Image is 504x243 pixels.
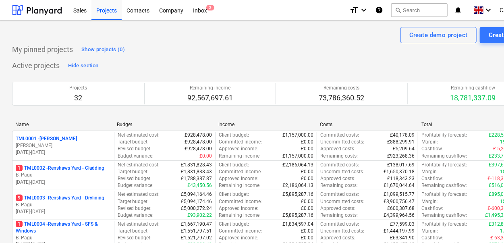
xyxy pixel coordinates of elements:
[181,191,212,198] p: £5,094,164.46
[16,221,111,235] p: TML0004 - Renshaws Yard - SFS & Windows
[118,221,160,228] p: Net estimated cost :
[187,85,233,91] p: Remaining income
[118,162,160,168] p: Net estimated cost :
[421,168,438,175] p: Margin :
[282,182,313,189] p: £2,186,064.13
[181,175,212,182] p: £1,788,387.87
[219,139,262,145] p: Committed income :
[391,3,448,17] button: Search
[387,153,415,160] p: £923,268.36
[320,168,364,175] p: Uncommitted costs :
[185,139,212,145] p: £928,478.00
[387,175,415,182] p: £118,343.23
[118,145,152,152] p: Revised budget :
[390,235,415,241] p: £63,341.90
[79,43,127,56] button: Show projects (0)
[118,182,154,189] p: Budget variance :
[320,175,355,182] p: Approved costs :
[421,228,438,235] p: Margin :
[206,5,214,10] span: 2
[16,165,111,185] div: 1TML0002 -Renshaws Yard - CladdingB. Pagu[DATE]-[DATE]
[69,85,87,91] p: Projects
[118,191,160,198] p: Net estimated cost :
[219,235,258,241] p: Approved income :
[282,132,313,139] p: £1,157,000.00
[319,93,364,103] p: 73,786,360.52
[16,165,104,172] p: TML0002 - Renshaws Yard - Cladding
[450,85,496,91] p: Remaining cashflow
[421,175,443,182] p: Cashflow :
[384,212,415,219] p: £4,399,964.56
[320,132,359,139] p: Committed costs :
[320,221,359,228] p: Committed costs :
[219,212,261,219] p: Remaining income :
[384,198,415,205] p: £3,900,756.47
[16,135,111,156] div: TML0001 -[PERSON_NAME][PERSON_NAME][DATE]-[DATE]
[320,235,355,241] p: Approved costs :
[301,168,313,175] p: £0.00
[320,162,359,168] p: Committed costs :
[301,139,313,145] p: £0.00
[118,168,149,175] p: Target budget :
[320,182,358,189] p: Remaining costs :
[219,168,262,175] p: Committed income :
[181,228,212,235] p: £1,551,797.51
[421,153,467,160] p: Remaining cashflow :
[282,212,313,219] p: £5,895,287.16
[387,205,415,212] p: £600,307.68
[320,205,355,212] p: Approved costs :
[118,175,152,182] p: Revised budget :
[454,5,462,15] i: notifications
[384,228,415,235] p: £1,444,197.99
[16,165,23,171] span: 1
[118,228,149,235] p: Target budget :
[390,221,415,228] p: £77,599.03
[400,27,477,43] button: Create demo project
[464,204,504,243] iframe: Chat Widget
[421,212,467,219] p: Remaining cashflow :
[384,168,415,175] p: £1,650,370.18
[218,122,313,127] div: Income
[118,198,149,205] p: Target budget :
[301,198,313,205] p: £0.00
[282,153,313,160] p: £1,157,000.00
[16,195,111,215] div: 9TML0003 -Renshaws Yard - DryliningB. Pagu[DATE]-[DATE]
[421,182,467,189] p: Remaining cashflow :
[282,162,313,168] p: £2,186,064.13
[301,228,313,235] p: £0.00
[181,235,212,241] p: £1,521,797.02
[16,149,111,156] p: [DATE] - [DATE]
[199,153,212,160] p: £0.00
[187,212,212,219] p: £93,902.22
[301,235,313,241] p: £0.00
[421,139,438,145] p: Margin :
[219,162,249,168] p: Client budget :
[16,208,111,215] p: [DATE] - [DATE]
[16,235,111,241] p: B. Pagu
[16,195,104,201] p: TML0003 - Renshaws Yard - Drylining
[320,198,364,205] p: Uncommitted costs :
[219,228,262,235] p: Committed income :
[81,45,125,54] div: Show projects (0)
[387,139,415,145] p: £888,299.91
[181,198,212,205] p: £5,094,174.46
[421,235,443,241] p: Cashflow :
[185,132,212,139] p: £928,478.00
[185,145,212,152] p: £928,478.00
[12,45,73,54] p: My pinned projects
[421,221,467,228] p: Profitability forecast :
[219,198,262,205] p: Committed income :
[187,182,212,189] p: £43,450.56
[375,5,383,15] i: Knowledge base
[219,205,258,212] p: Approved income :
[219,221,249,228] p: Client budget :
[359,5,369,15] i: keyboard_arrow_down
[450,93,496,103] p: 18,781,337.09
[320,139,364,145] p: Uncommitted costs :
[349,5,359,15] i: format_size
[118,132,160,139] p: Net estimated cost :
[118,153,154,160] p: Budget variance :
[320,145,355,152] p: Approved costs :
[181,162,212,168] p: £1,831,828.43
[181,168,212,175] p: £1,831,838.43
